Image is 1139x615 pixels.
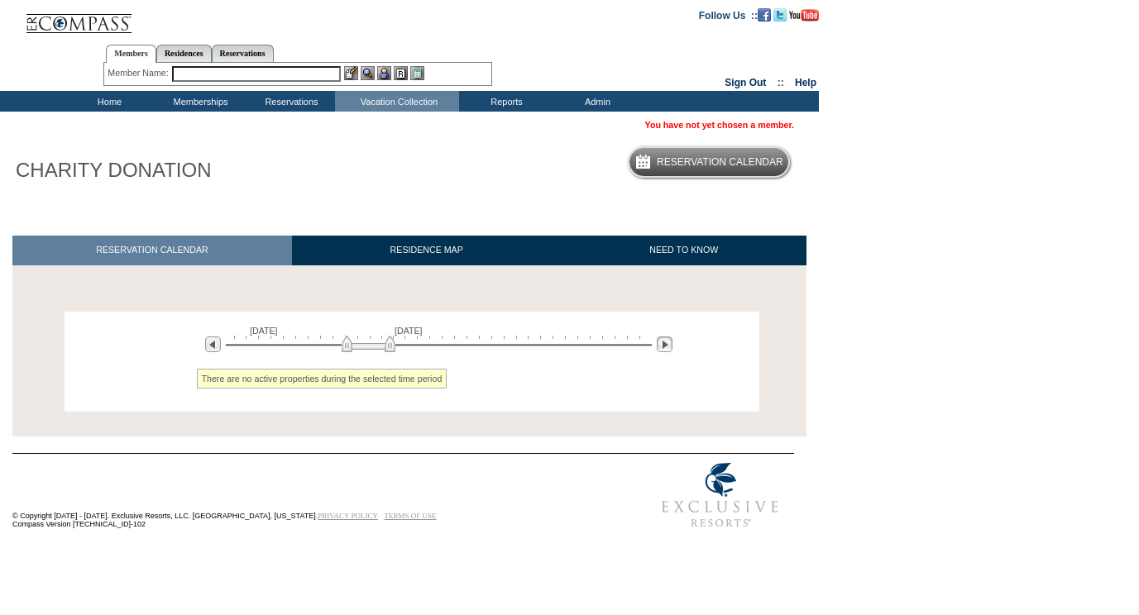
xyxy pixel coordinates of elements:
img: Reservations [394,66,408,80]
td: Vacation Collection [335,91,459,112]
h5: Reservation Calendar [657,157,783,168]
img: b_calculator.gif [410,66,424,80]
div: There are no active properties during the selected time period [197,369,447,389]
span: :: [778,77,784,88]
td: Home [62,91,153,112]
span: [DATE] [250,326,278,336]
td: © Copyright [DATE] - [DATE]. Exclusive Resorts, LLC. [GEOGRAPHIC_DATA], [US_STATE]. Compass Versi... [12,455,591,536]
a: Sign Out [725,77,766,88]
a: RESIDENCE MAP [292,236,562,265]
span: You have not yet chosen a member. [645,120,794,130]
img: Subscribe to our YouTube Channel [789,9,819,21]
a: PRIVACY POLICY [318,512,378,520]
a: Become our fan on Facebook [758,9,771,19]
td: Reports [459,91,550,112]
a: NEED TO KNOW [561,236,806,265]
img: Become our fan on Facebook [758,8,771,21]
td: Follow Us :: [699,8,758,21]
img: Previous [205,336,221,352]
a: Residences [156,45,212,62]
a: Subscribe to our YouTube Channel [789,9,819,19]
img: View [361,66,375,80]
td: Reservations [244,91,335,112]
a: Help [795,77,816,88]
div: Member Name: [108,66,171,80]
a: Follow us on Twitter [773,9,787,19]
h1: CHARITY DONATION [12,156,214,184]
td: Admin [550,91,641,112]
a: Members [106,45,156,63]
a: RESERVATION CALENDAR [12,236,292,265]
img: Next [657,336,672,352]
img: Impersonate [377,66,391,80]
a: TERMS OF USE [385,512,437,520]
span: [DATE] [395,326,423,336]
img: Follow us on Twitter [773,8,787,21]
img: Exclusive Resorts [646,454,794,536]
img: b_edit.gif [344,66,358,80]
a: Reservations [212,45,274,62]
td: Memberships [153,91,244,112]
